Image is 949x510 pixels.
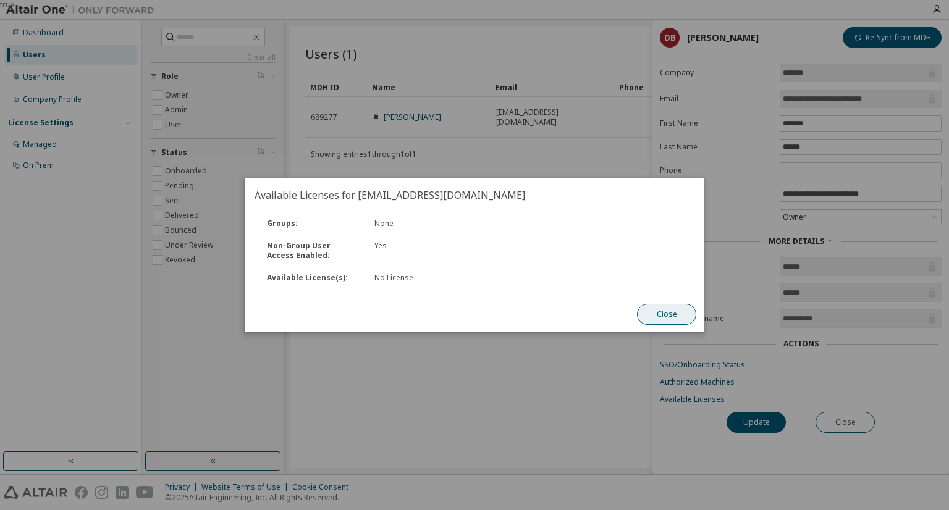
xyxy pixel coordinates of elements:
div: None [367,219,528,228]
div: Groups : [259,219,367,228]
button: Close [638,304,697,325]
div: No License [374,273,521,283]
div: Non-Group User Access Enabled : [259,241,367,261]
div: Available License(s) : [259,273,367,283]
div: Yes [367,241,528,261]
h2: Available Licenses for [EMAIL_ADDRESS][DOMAIN_NAME] [245,178,704,212]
